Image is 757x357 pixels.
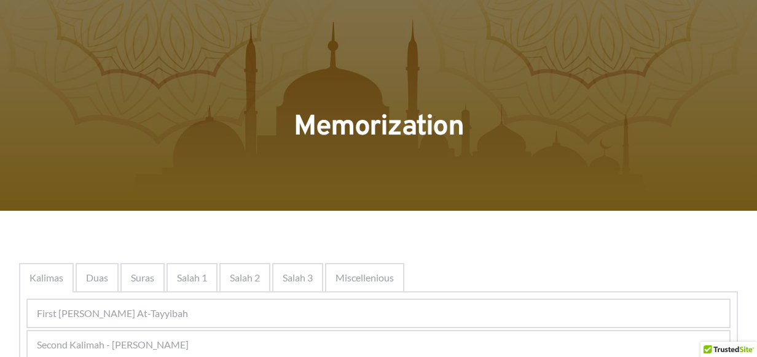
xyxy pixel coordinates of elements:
span: Miscellenious [335,270,394,285]
span: Kalimas [29,270,63,285]
span: Salah 1 [177,270,207,285]
span: Suras [131,270,154,285]
span: Salah 2 [230,270,260,285]
span: Salah 3 [283,270,313,285]
span: Duas [86,270,108,285]
span: Memorization [294,109,463,146]
span: Second Kalimah - [PERSON_NAME] [37,337,189,352]
span: First [PERSON_NAME] At-Tayyibah [37,306,188,321]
